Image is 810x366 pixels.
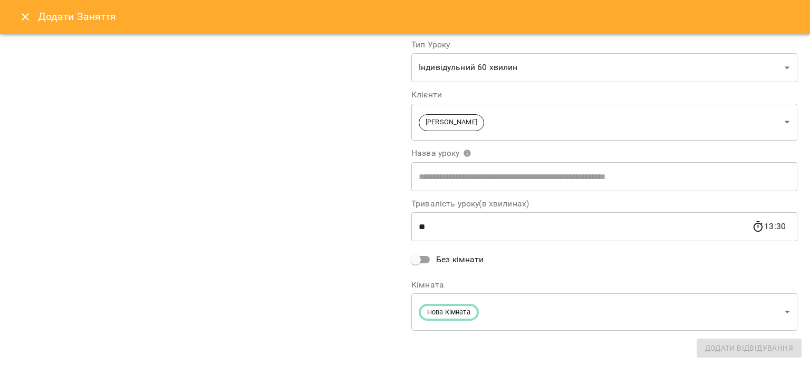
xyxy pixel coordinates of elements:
span: Нова Кімната [421,308,477,318]
label: Клієнти [411,91,797,99]
span: [PERSON_NAME] [419,117,484,127]
label: Тривалість уроку(в хвилинах) [411,200,797,208]
div: Індивідульний 60 хвилин [411,53,797,83]
span: Без кімнати [436,253,484,266]
span: Назва уроку [411,149,471,157]
div: Нова Кімната [411,293,797,331]
label: Тип Уроку [411,41,797,49]
div: [PERSON_NAME] [411,103,797,141]
label: Кімната [411,281,797,289]
svg: Вкажіть назву уроку або виберіть клієнтів [463,149,471,157]
button: Close [13,4,38,29]
h6: Додати Заняття [38,8,797,25]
